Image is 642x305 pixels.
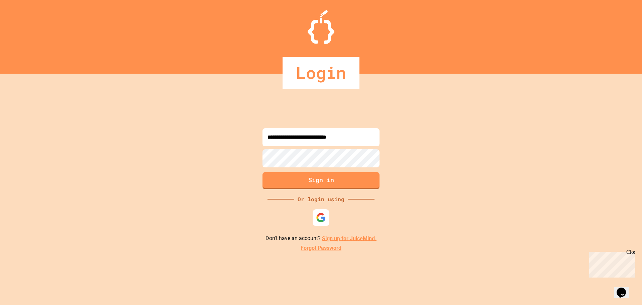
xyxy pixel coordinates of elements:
div: Login [283,57,359,89]
img: Logo.svg [308,10,334,44]
a: Forgot Password [301,244,341,252]
img: google-icon.svg [316,213,326,223]
a: Sign up for JuiceMind. [322,235,377,241]
iframe: chat widget [614,278,635,298]
button: Sign in [262,172,380,189]
p: Don't have an account? [265,234,377,243]
div: Chat with us now!Close [3,3,46,43]
div: Or login using [294,195,348,203]
iframe: chat widget [586,249,635,278]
